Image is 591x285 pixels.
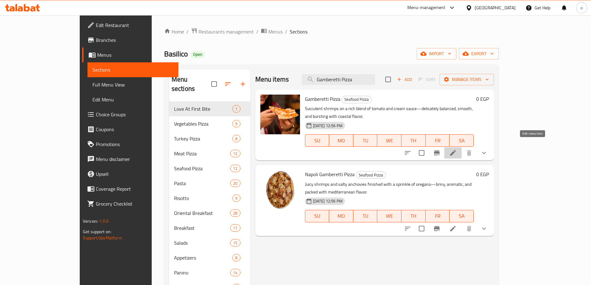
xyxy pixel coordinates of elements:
div: Turkey Pizza8 [169,131,250,146]
div: Risotto9 [169,191,250,206]
span: 9 [233,195,240,201]
button: sort-choices [400,221,415,236]
button: WE [377,210,401,222]
span: 20 [231,180,240,186]
button: MO [329,134,353,147]
span: Add item [395,75,414,84]
li: / [285,28,287,35]
a: Edit Restaurant [82,18,178,33]
a: Choice Groups [82,107,178,122]
div: Pasta [174,180,231,187]
span: Sections [92,66,173,73]
span: Edit Restaurant [96,21,173,29]
div: Breakfast11 [169,220,250,235]
a: Edit menu item [449,225,457,232]
div: items [230,165,240,172]
img: Napoli Gamberetti Pizza [260,170,300,210]
span: Add [396,76,413,83]
div: Seafood Pizza [356,171,386,179]
span: MO [332,136,351,145]
a: Menu disclaimer [82,152,178,167]
svg: Show Choices [480,149,488,157]
button: MO [329,210,353,222]
button: export [459,48,499,60]
button: import [417,48,456,60]
span: Coupons [96,126,173,133]
div: items [232,120,240,127]
div: items [232,135,240,142]
span: TH [404,136,423,145]
div: [GEOGRAPHIC_DATA] [475,4,516,11]
li: / [256,28,258,35]
span: Meat Pizza [174,150,231,157]
span: Menus [268,28,283,35]
div: items [230,239,240,247]
div: Oriental Breakfast [174,209,231,217]
button: Branch-specific-item [429,145,444,160]
span: Salads [174,239,231,247]
span: FR [428,136,447,145]
span: Turkey Pizza [174,135,233,142]
a: Support.OpsPlatform [83,234,122,242]
span: Select to update [415,222,428,235]
button: sort-choices [400,145,415,160]
div: Meat Pizza12 [169,146,250,161]
button: show more [477,145,491,160]
p: Succulent shrimps on a rich blend of tomato and cream sauce—delicately balanced, smooth, and burs... [305,105,474,120]
div: Panino14 [169,265,250,280]
div: items [232,254,240,261]
div: Seafood Pizza [342,96,372,103]
span: Branches [96,36,173,44]
div: Menu-management [407,4,445,11]
span: SA [452,212,471,220]
span: TU [356,136,375,145]
span: 1.0.0 [99,217,109,225]
span: [DATE] 12:56 PM [311,198,345,204]
div: Pasta20 [169,176,250,191]
span: Risotto [174,194,233,202]
a: Coupons [82,122,178,137]
span: Menu disclaimer [96,155,173,163]
a: Restaurants management [191,28,254,36]
a: Sections [87,62,178,77]
div: items [230,224,240,232]
a: Promotions [82,137,178,152]
span: Coverage Report [96,185,173,193]
a: Menus [261,28,283,36]
span: 12 [231,151,240,157]
span: TH [404,212,423,220]
span: FR [428,212,447,220]
img: Gamberetti Pizza [260,95,300,134]
div: Vegetables Pizza9 [169,116,250,131]
span: SU [308,136,327,145]
span: import [422,50,451,58]
div: Love At First Bite [174,105,233,113]
span: Version: [83,217,98,225]
h2: Menu items [255,75,289,84]
span: 12 [231,166,240,171]
div: Open [190,51,205,58]
button: delete [462,145,477,160]
span: Open [190,52,205,57]
span: Vegetables Pizza [174,120,233,127]
a: Grocery Checklist [82,196,178,211]
span: TU [356,212,375,220]
button: Add [395,75,414,84]
span: Promotions [96,140,173,148]
span: MO [332,212,351,220]
span: 15 [231,240,240,246]
button: SA [450,210,474,222]
span: SU [308,212,327,220]
span: 8 [233,255,240,261]
a: Edit Menu [87,92,178,107]
h6: 0 EGP [476,95,489,103]
span: Choice Groups [96,111,173,118]
a: Upsell [82,167,178,181]
span: Panino [174,269,231,276]
span: Restaurants management [199,28,254,35]
a: Full Menu View [87,77,178,92]
button: SA [450,134,474,147]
